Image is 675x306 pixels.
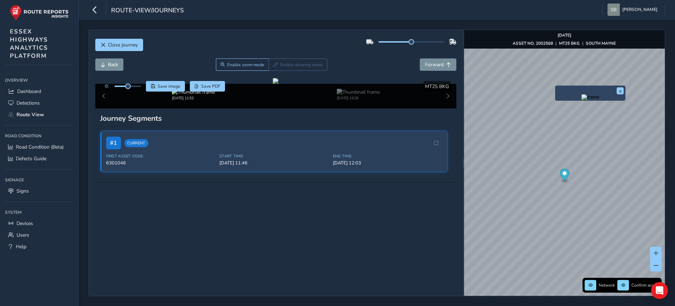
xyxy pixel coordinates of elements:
img: diamond-layout [607,4,620,16]
a: Route View [5,109,73,120]
span: [PERSON_NAME] [622,4,657,16]
button: x [617,87,624,94]
span: Confirm assets [631,282,660,288]
div: [DATE] 15:26 [337,95,380,101]
span: Defects Guide [16,155,46,162]
img: rr logo [10,5,69,21]
span: Network [599,282,615,288]
a: Detections [5,97,73,109]
div: [DATE] 11:52 [172,95,215,101]
strong: MT25 BKG [559,40,580,46]
span: Forward [425,61,444,68]
div: Journey Segments [100,113,452,123]
div: Open Intercom Messenger [651,282,668,299]
a: Help [5,241,73,252]
span: 6301046 [106,160,216,166]
span: Users [17,232,29,238]
span: Save PDF [201,83,220,89]
span: Route View [17,111,44,118]
span: [DATE] 12:03 [333,160,442,166]
span: MT25 BKG [425,83,449,90]
a: Users [5,229,73,241]
span: route-view/journeys [111,6,184,16]
div: | | [513,40,616,46]
button: [PERSON_NAME] [607,4,660,16]
strong: [DATE] [558,32,571,38]
span: Dashboard [17,88,41,95]
span: Help [16,243,26,250]
strong: SOUTH MAYNE [586,40,616,46]
span: Detections [17,100,40,106]
a: Defects Guide [5,153,73,164]
img: Thumbnail frame [337,89,380,95]
button: Forward [420,58,456,71]
img: Thumbnail frame [172,89,215,95]
img: frame [581,94,599,100]
div: Road Condition [5,131,73,141]
span: End Time: [333,154,442,159]
button: Back [95,58,123,71]
button: Zoom [216,58,269,71]
strong: ASSET NO. 2002568 [513,40,553,46]
span: Signs [17,188,29,194]
div: System [5,207,73,218]
span: Back [108,61,118,68]
div: Overview [5,75,73,86]
span: Enable zoom mode [227,62,264,68]
span: Start Time: [219,154,329,159]
a: Devices [5,218,73,229]
span: # 1 [106,137,121,149]
span: First Asset Code: [106,154,216,159]
div: Map marker [560,169,569,183]
button: PDF [190,81,225,92]
button: Save [146,81,185,92]
span: [DATE] 11:46 [219,160,329,166]
div: Signage [5,175,73,185]
button: Close journey [95,39,143,51]
a: Dashboard [5,86,73,97]
span: Devices [17,220,33,227]
span: Close journey [108,42,138,48]
span: Road Condition (Beta) [16,144,64,150]
span: Current [124,139,148,147]
button: Preview frame [557,94,624,99]
span: ESSEX HIGHWAYS ANALYTICS PLATFORM [10,27,48,60]
span: Save image [157,83,180,89]
a: Road Condition (Beta) [5,141,73,153]
a: Signs [5,185,73,197]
